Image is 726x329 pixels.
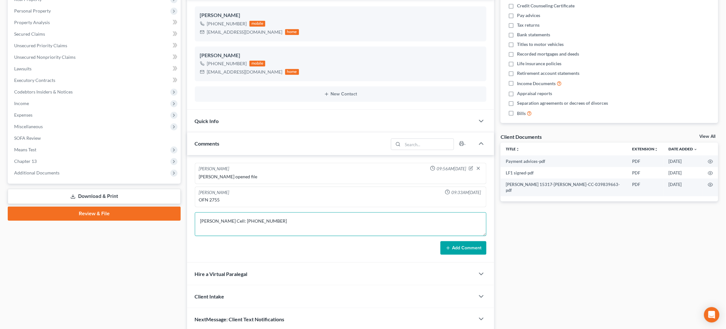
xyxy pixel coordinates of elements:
span: Life insurance policies [517,60,562,67]
span: Personal Property [14,8,51,13]
a: Date Added expand_more [669,147,698,151]
div: mobile [250,61,266,67]
td: PDF [627,179,664,196]
i: unfold_more [655,147,658,151]
a: SOFA Review [9,132,181,144]
td: [PERSON_NAME] 15317-[PERSON_NAME]-CC-039839663-pdf [501,179,627,196]
div: Client Documents [501,133,542,140]
div: [PHONE_NUMBER] [207,60,247,67]
td: PDF [627,156,664,167]
span: Quick Info [195,118,219,124]
span: Hire a Virtual Paralegal [195,271,248,277]
td: LF1 signed-pdf [501,167,627,179]
i: unfold_more [516,147,520,151]
span: Additional Documents [14,170,59,175]
span: Unsecured Nonpriority Claims [14,54,76,60]
td: Payment advices-pdf [501,156,627,167]
a: Download & Print [8,189,181,204]
a: Titleunfold_more [506,147,520,151]
button: Add Comment [440,241,486,255]
td: [DATE] [664,179,703,196]
a: Executory Contracts [9,75,181,86]
div: [PERSON_NAME] [200,52,482,59]
div: Open Intercom Messenger [704,307,720,323]
span: Appraisal reports [517,90,552,97]
a: Review & File [8,207,181,221]
span: Credit Counseling Certificate [517,3,575,9]
span: Secured Claims [14,31,45,37]
td: [DATE] [664,167,703,179]
a: Property Analysis [9,17,181,28]
a: Secured Claims [9,28,181,40]
a: Lawsuits [9,63,181,75]
span: Miscellaneous [14,124,43,129]
span: Pay advices [517,12,540,19]
span: Client Intake [195,293,224,299]
a: Unsecured Priority Claims [9,40,181,51]
span: 09:56AM[DATE] [437,166,466,172]
div: mobile [250,21,266,27]
span: Means Test [14,147,36,152]
div: home [285,69,299,75]
span: Titles to motor vehicles [517,41,564,48]
span: Separation agreements or decrees of divorces [517,100,608,106]
span: Income [14,101,29,106]
span: Tax returns [517,22,540,28]
a: Extensionunfold_more [632,147,658,151]
span: Lawsuits [14,66,32,71]
i: expand_more [694,147,698,151]
button: New Contact [200,92,482,97]
span: NextMessage: Client Text Notifications [195,316,285,322]
div: [PERSON_NAME] [199,166,230,172]
span: Income Documents [517,80,556,87]
a: View All [700,134,716,139]
span: Comments [195,140,220,147]
span: Unsecured Priority Claims [14,43,67,48]
a: Unsecured Nonpriority Claims [9,51,181,63]
span: Bills [517,110,526,117]
div: [PERSON_NAME] [200,12,482,19]
div: [EMAIL_ADDRESS][DOMAIN_NAME] [207,29,283,35]
span: Expenses [14,112,32,118]
div: [PHONE_NUMBER] [207,21,247,27]
span: SOFA Review [14,135,41,141]
span: Bank statements [517,31,550,38]
input: Search... [403,139,454,150]
span: Codebtors Insiders & Notices [14,89,73,94]
span: 09:33AM[DATE] [451,190,481,196]
td: PDF [627,167,664,179]
span: Recorded mortgages and deeds [517,51,579,57]
div: home [285,29,299,35]
td: [DATE] [664,156,703,167]
div: [PERSON_NAME] opened file [199,173,483,180]
div: [EMAIL_ADDRESS][DOMAIN_NAME] [207,69,283,75]
span: Chapter 13 [14,158,37,164]
span: Property Analysis [14,20,50,25]
div: OFN 2755 [199,197,483,203]
span: Executory Contracts [14,77,55,83]
span: Retirement account statements [517,70,580,76]
div: [PERSON_NAME] [199,190,230,196]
